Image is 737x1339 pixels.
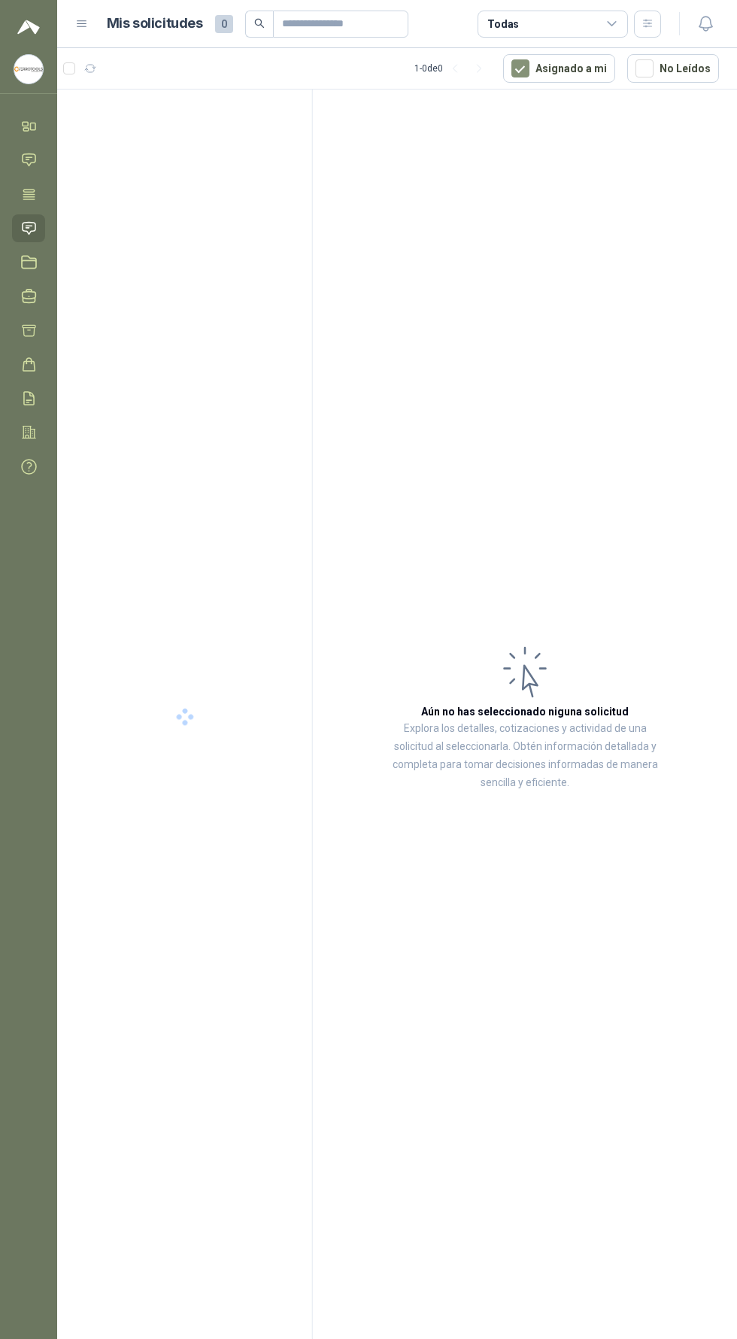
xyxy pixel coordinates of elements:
div: Todas [487,16,519,32]
span: 0 [215,15,233,33]
img: Logo peakr [17,18,40,36]
h1: Mis solicitudes [107,13,203,35]
span: search [254,18,265,29]
div: 1 - 0 de 0 [414,56,491,80]
p: Explora los detalles, cotizaciones y actividad de una solicitud al seleccionarla. Obtén informaci... [388,720,662,792]
h3: Aún no has seleccionado niguna solicitud [421,703,629,720]
button: No Leídos [627,54,719,83]
button: Asignado a mi [503,54,615,83]
img: Company Logo [14,55,43,83]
